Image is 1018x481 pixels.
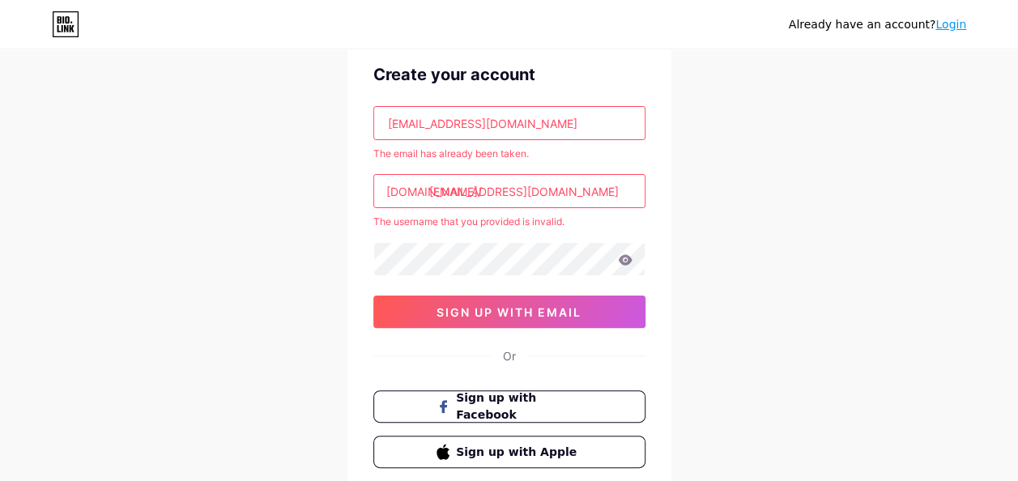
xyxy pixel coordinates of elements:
button: Sign up with Apple [373,436,645,468]
input: Email [374,107,645,139]
span: Sign up with Facebook [456,389,581,424]
button: Sign up with Facebook [373,390,645,423]
span: Sign up with Apple [456,444,581,461]
a: Login [935,18,966,31]
div: [DOMAIN_NAME]/ [386,183,482,200]
div: The username that you provided is invalid. [373,215,645,229]
input: username [374,175,645,207]
div: Create your account [373,62,645,87]
div: Or [503,347,516,364]
div: Already have an account? [789,16,966,33]
button: sign up with email [373,296,645,328]
div: The email has already been taken. [373,147,645,161]
span: sign up with email [437,305,581,319]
